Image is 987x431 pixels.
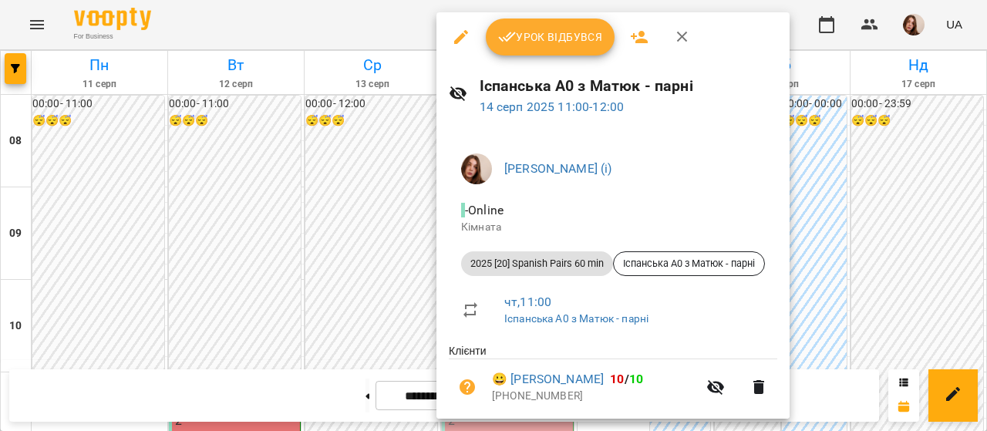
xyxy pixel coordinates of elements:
[486,19,615,56] button: Урок відбувся
[449,369,486,406] button: Візит ще не сплачено. Додати оплату?
[614,257,764,271] span: Іспанська А0 з Матюк - парні
[461,153,492,184] img: 6cd80b088ed49068c990d7a30548842a.jpg
[504,161,612,176] a: [PERSON_NAME] (і)
[492,389,697,404] p: [PHONE_NUMBER]
[480,74,777,98] h6: Іспанська А0 з Матюк - парні
[492,370,604,389] a: 😀 [PERSON_NAME]
[461,220,765,235] p: Кімната
[461,257,613,271] span: 2025 [20] Spanish Pairs 60 min
[613,251,765,276] div: Іспанська А0 з Матюк - парні
[610,372,624,386] span: 10
[480,99,625,114] a: 14 серп 2025 11:00-12:00
[504,295,551,309] a: чт , 11:00
[610,372,643,386] b: /
[461,203,507,217] span: - Online
[504,312,648,325] a: Іспанська А0 з Матюк - парні
[629,372,643,386] span: 10
[498,28,603,46] span: Урок відбувся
